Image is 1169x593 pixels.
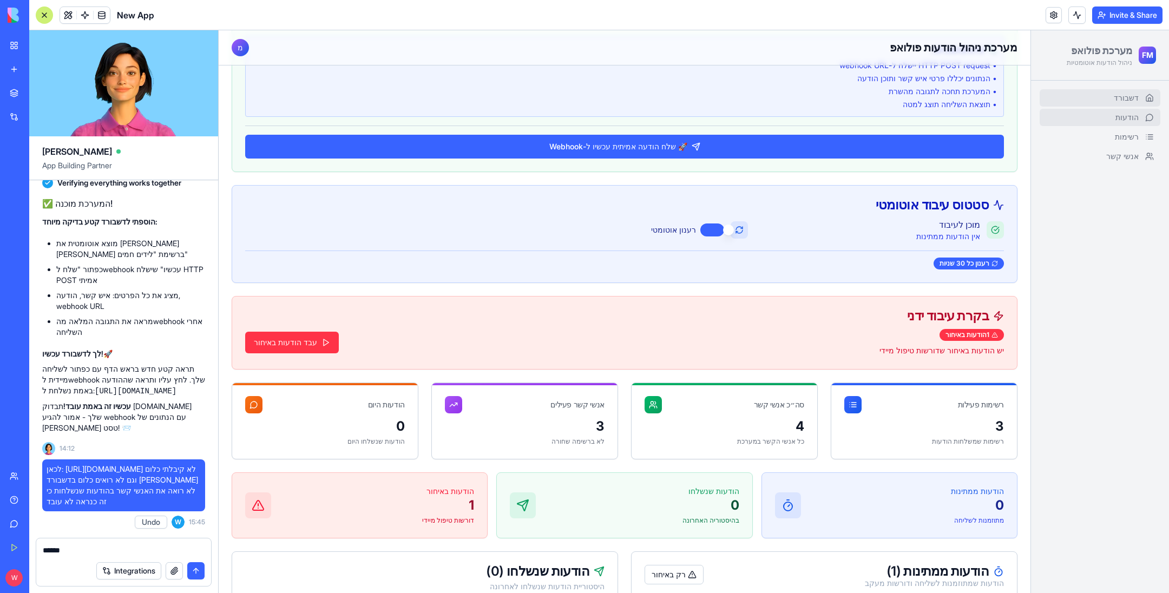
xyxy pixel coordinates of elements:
div: סטטוס עיבוד אוטומטי [27,168,785,181]
p: הודעות באיחור [203,456,255,466]
span: הודעות [897,82,920,93]
div: רענון כל 30 שניות [715,227,785,239]
p: תבדוק [DOMAIN_NAME] שלך - אמור להגיע webhook עם הנתונים של [PERSON_NAME] טסט! 📨 [42,401,205,433]
span: מ [19,12,24,23]
div: סה״כ אנשי קשר [535,369,586,380]
p: מתוזמנות לשליחה [732,486,785,495]
span: [PERSON_NAME] [42,145,112,158]
span: אנשי קשר [888,121,920,131]
p: יש הודעות באיחור שדורשות טיפול מיידי [661,315,785,326]
div: אנשי קשר פעילים [332,369,386,380]
div: הודעות ממתינות ( 1 ) [646,535,785,548]
div: לא ברשימה שחורה [226,407,386,416]
strong: עכשיו זה באמת עובד! [63,401,131,411]
li: • HTTP POST request יישלח ל-webhook URL [34,30,778,41]
span: 15:45 [189,518,205,526]
p: 0 [464,466,521,484]
li: כפתור "שלח לwebhook עכשיו" שישלח HTTP POST אמיתי [56,264,205,286]
div: הודעות היום [149,369,186,380]
h2: מערכת ניהול הודעות פולואפ [671,10,799,25]
span: רשימות [896,101,920,112]
a: הודעות [821,78,942,96]
span: 14:12 [60,444,75,453]
span: FM [923,19,935,30]
a: דשבורד [821,59,942,76]
a: אנשי קשר [821,117,942,135]
div: 1 הודעות באיחור [721,299,785,311]
p: 0 [732,466,785,484]
span: דשבורד [895,62,920,73]
p: 🚀 [42,348,205,359]
li: • הנתונים יכללו פרטי איש קשר ותוכן הודעה [34,43,778,54]
div: הודעות שנשלחו היום [27,407,186,416]
span: Verifying everything works together [57,177,181,188]
p: ניהול הודעות אוטומטיות [848,28,914,37]
p: בהיסטוריה האחרונה [464,486,521,495]
div: 3 [226,387,386,405]
button: Integrations [96,562,161,579]
li: מוצא אוטומטית את [PERSON_NAME] [PERSON_NAME] ברשימת "לידים חמים" [56,238,205,260]
img: Ella_00000_wcx2te.png [42,442,55,455]
div: הודעות שנשלחו ( 0 ) [27,535,386,548]
a: רשימות [821,98,942,115]
li: מציג את כל הפרטים: איש קשר, הודעה, webhook URL [56,290,205,312]
div: רשימות שמשלחות הודעות [626,407,785,416]
li: מראה את התגובה המלאה מהwebhook אחרי השליחה [56,316,205,338]
button: Undo [135,516,167,529]
span: New App [117,9,154,22]
p: הודעות שנשלחו [464,456,521,466]
label: רענון אוטומטי [432,194,477,205]
button: Invite & Share [1092,6,1163,24]
div: מוכן לעיבוד [698,188,761,201]
p: דורשות טיפול מיידי [203,486,255,495]
img: logo [8,8,75,23]
li: • המערכת תחכה לתגובה מהשרת [34,56,778,67]
span: App Building Partner [42,160,205,180]
code: [URL][DOMAIN_NAME] [95,387,176,396]
strong: לך לדשבורד עכשיו! [42,349,103,358]
div: כל אנשי הקשר במערכת [426,407,586,416]
div: רשימות פעילות [739,369,785,380]
div: 3 [626,387,785,405]
button: 🚀 שלח הודעה אמיתית עכשיו ל-Webhook [27,104,785,128]
div: היסטוריית הודעות שנשלחו לאחרונה [27,551,386,562]
div: אין הודעות ממתינות [698,201,761,212]
div: 0 [27,387,186,405]
button: רק באיחור [426,535,485,554]
p: תראה קטע חדש בראש הדף עם כפתור לשליחה מיידית לwebhook שלך. לחץ עליו ותראה שההודעה באמת נשלחת ל: [42,364,205,397]
div: 4 [426,387,586,405]
div: הודעות שמתוזמנות לשליחה ודורשות מעקב [646,548,785,558]
div: בקרת עיבוד ידני [27,279,785,292]
span: W [172,516,185,529]
h2: ✅ המערכת מוכנה! [42,197,205,210]
strong: הוספתי לדשבורד קטע בדיקה מיוחד: [42,217,157,226]
span: לכאן: [URL][DOMAIN_NAME] לא קיבלתי כלום וגם לא רואים כלום בדשבורד [PERSON_NAME] לא רואה את האנשי ... [47,464,201,507]
li: • תוצאת השליחה תוצג למטה [34,69,778,80]
span: W [5,569,23,587]
h1: מערכת פולואפ [848,13,914,28]
p: הודעות ממתינות [732,456,785,466]
button: עבד הודעות באיחור [27,301,120,323]
p: 1 [203,466,255,484]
